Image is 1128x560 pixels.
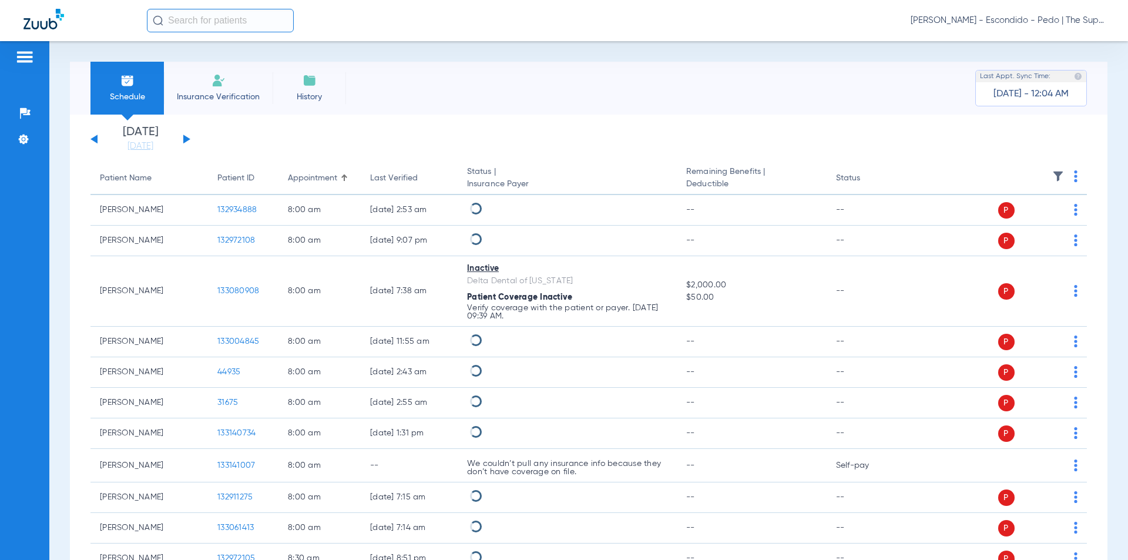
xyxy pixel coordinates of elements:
img: Search Icon [153,15,163,26]
td: [PERSON_NAME] [90,418,208,449]
td: [PERSON_NAME] [90,449,208,482]
span: $50.00 [686,291,817,304]
img: group-dot-blue.svg [1074,491,1077,503]
span: [DATE] - 12:04 AM [993,88,1069,100]
th: Status [827,162,906,195]
td: 8:00 AM [278,357,361,388]
span: [PERSON_NAME] - Escondido - Pedo | The Super Dentists [911,15,1104,26]
span: -- [686,337,695,346]
div: Last Verified [370,172,418,185]
div: Patient ID [217,172,269,185]
th: Remaining Benefits | [677,162,826,195]
img: filter.svg [1052,170,1064,182]
span: Last Appt. Sync Time: [980,71,1050,82]
span: -- [686,236,695,244]
div: Appointment [288,172,351,185]
td: [PERSON_NAME] [90,482,208,513]
td: [DATE] 7:14 AM [361,513,458,544]
td: 8:00 AM [278,418,361,449]
span: 132934888 [217,206,257,214]
td: [PERSON_NAME] [90,256,208,327]
td: [DATE] 9:07 PM [361,226,458,256]
span: P [998,425,1015,442]
div: Patient ID [217,172,254,185]
td: -- [827,357,906,388]
td: [DATE] 2:43 AM [361,357,458,388]
th: Status | [458,162,677,195]
td: [DATE] 2:53 AM [361,195,458,226]
img: Zuub Logo [23,9,64,29]
span: Insurance Verification [173,91,264,103]
td: [DATE] 11:55 AM [361,327,458,357]
td: -- [827,327,906,357]
img: group-dot-blue.svg [1074,460,1077,471]
span: Deductible [686,178,817,190]
span: -- [686,493,695,501]
p: Verify coverage with the patient or payer. [DATE] 09:39 AM. [467,304,667,320]
td: -- [827,418,906,449]
img: group-dot-blue.svg [1074,170,1077,182]
div: Patient Name [100,172,152,185]
td: [DATE] 1:31 PM [361,418,458,449]
td: [DATE] 2:55 AM [361,388,458,418]
span: $2,000.00 [686,279,817,291]
td: 8:00 AM [278,513,361,544]
img: Manual Insurance Verification [211,73,226,88]
td: [PERSON_NAME] [90,388,208,418]
td: -- [827,388,906,418]
img: last sync help info [1074,72,1082,81]
span: 133080908 [217,287,259,295]
input: Search for patients [147,9,294,32]
a: [DATE] [105,140,176,152]
span: -- [686,368,695,376]
div: Appointment [288,172,337,185]
span: P [998,283,1015,300]
span: 133141007 [217,461,255,470]
td: 8:00 AM [278,226,361,256]
img: History [303,73,317,88]
img: Schedule [120,73,135,88]
li: [DATE] [105,126,176,152]
div: Delta Dental of [US_STATE] [467,275,667,287]
span: P [998,489,1015,506]
td: [DATE] 7:38 AM [361,256,458,327]
span: P [998,233,1015,249]
p: We couldn’t pull any insurance info because they don’t have coverage on file. [467,460,667,476]
img: group-dot-blue.svg [1074,397,1077,408]
img: group-dot-blue.svg [1074,234,1077,246]
span: 133061413 [217,524,254,532]
img: group-dot-blue.svg [1074,204,1077,216]
td: [PERSON_NAME] [90,195,208,226]
img: group-dot-blue.svg [1074,427,1077,439]
td: 8:00 AM [278,388,361,418]
span: Insurance Payer [467,178,667,190]
td: [PERSON_NAME] [90,357,208,388]
td: 8:00 AM [278,482,361,513]
span: P [998,202,1015,219]
span: 132911275 [217,493,253,501]
span: 133140734 [217,429,256,437]
td: [PERSON_NAME] [90,513,208,544]
td: [PERSON_NAME] [90,226,208,256]
span: -- [686,461,695,470]
span: P [998,520,1015,536]
td: -- [361,449,458,482]
td: -- [827,256,906,327]
td: 8:00 AM [278,449,361,482]
td: -- [827,195,906,226]
img: group-dot-blue.svg [1074,522,1077,534]
span: -- [686,524,695,532]
td: 8:00 AM [278,195,361,226]
td: -- [827,513,906,544]
span: Schedule [99,91,155,103]
span: P [998,334,1015,350]
img: hamburger-icon [15,50,34,64]
span: -- [686,206,695,214]
img: group-dot-blue.svg [1074,285,1077,297]
td: 8:00 AM [278,256,361,327]
td: -- [827,482,906,513]
div: Inactive [467,263,667,275]
td: Self-pay [827,449,906,482]
td: 8:00 AM [278,327,361,357]
img: group-dot-blue.svg [1074,336,1077,347]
